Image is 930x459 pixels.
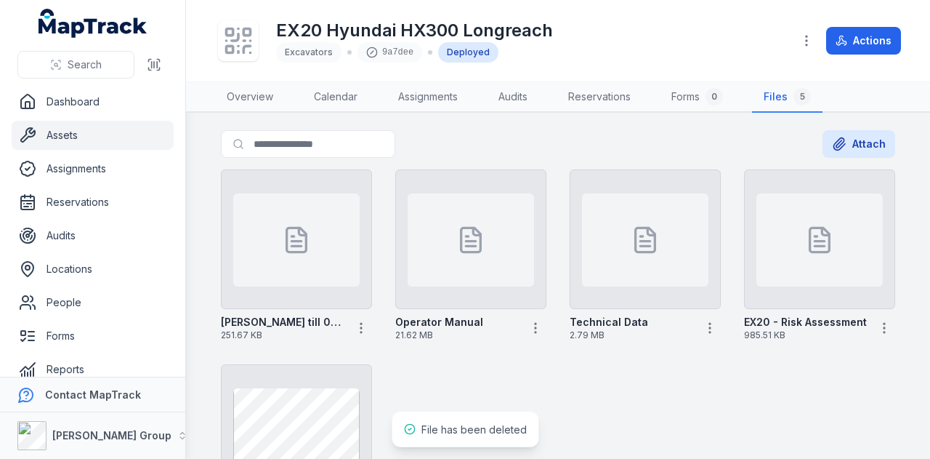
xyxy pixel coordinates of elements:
a: Assignments [387,82,469,113]
a: Forms0 [660,82,735,113]
div: 0 [705,88,723,105]
a: Audits [487,82,539,113]
a: Assets [12,121,174,150]
a: People [12,288,174,317]
span: File has been deleted [421,423,527,436]
strong: [PERSON_NAME] till 06 2026 [221,315,344,330]
a: Overview [215,82,285,113]
a: MapTrack [39,9,147,38]
button: Attach [822,130,895,158]
a: Reports [12,355,174,384]
div: Deployed [438,42,498,63]
span: Search [68,57,102,72]
span: 21.62 MB [395,330,519,341]
span: 2.79 MB [570,330,693,341]
strong: Technical Data [570,315,648,330]
div: 9a7dee [357,42,422,63]
a: Reservations [12,188,174,217]
a: Calendar [302,82,369,113]
h1: EX20 Hyundai HX300 Longreach [276,19,553,42]
button: Actions [826,27,901,55]
strong: Contact MapTrack [45,388,141,401]
strong: Operator Manual [395,315,483,330]
a: Reservations [557,82,642,113]
a: Dashboard [12,87,174,116]
a: Audits [12,221,174,250]
div: 5 [793,88,811,105]
span: 251.67 KB [221,330,344,341]
strong: [PERSON_NAME] Group [52,429,171,442]
span: Excavators [285,47,333,57]
a: Assignments [12,154,174,183]
a: Files5 [752,82,822,113]
a: Locations [12,255,174,284]
button: Search [17,51,134,79]
strong: EX20 - Risk Assessment [744,315,867,330]
span: 985.51 KB [744,330,868,341]
a: Forms [12,322,174,351]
